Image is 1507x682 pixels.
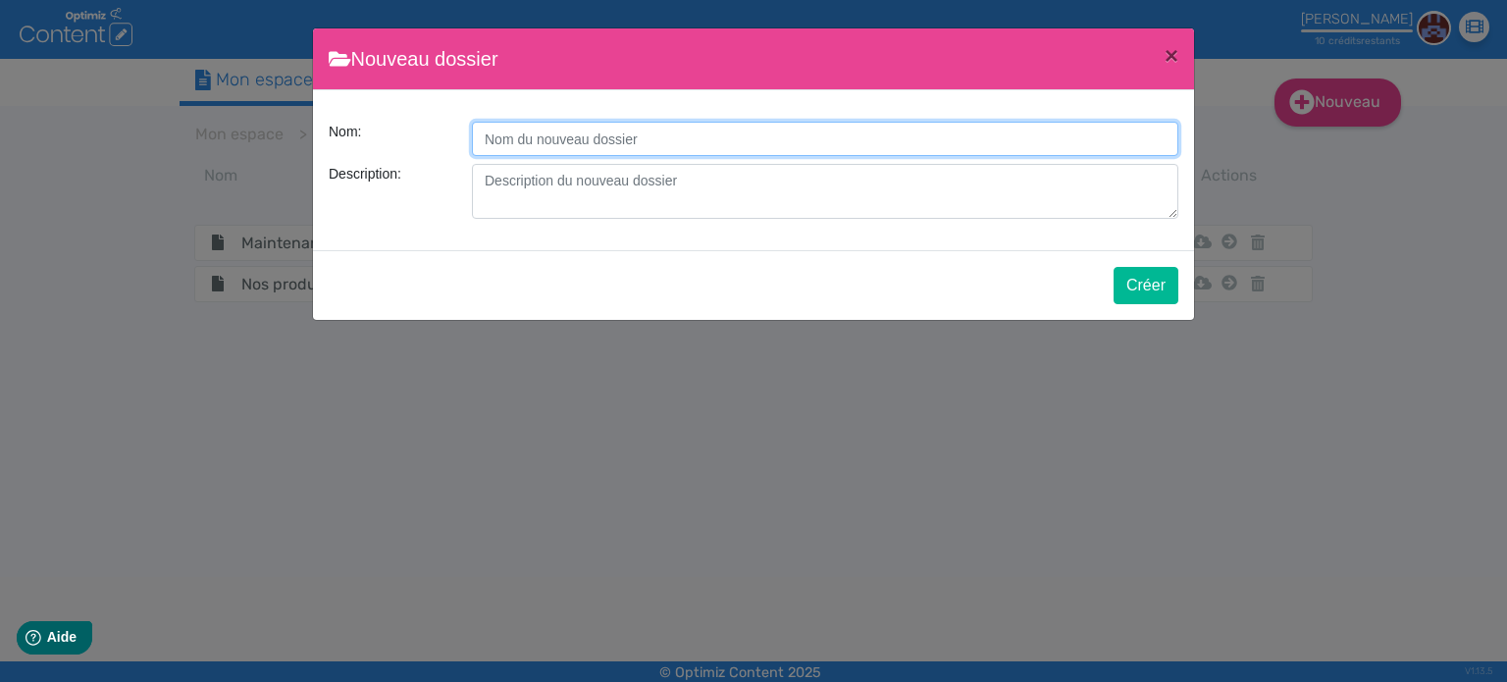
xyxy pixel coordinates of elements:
[472,122,1178,156] input: Nom du nouveau dossier
[329,164,401,184] label: Description:
[100,16,130,31] span: Aide
[1165,42,1178,69] span: ×
[329,122,361,142] label: Nom:
[329,44,498,74] h5: Nouveau dossier
[1114,267,1178,304] button: Créer
[1149,28,1194,83] button: Close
